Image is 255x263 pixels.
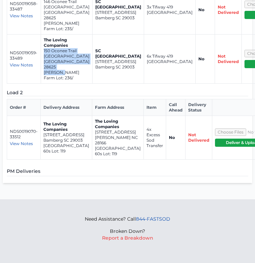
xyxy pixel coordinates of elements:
[10,141,33,146] span: View Notes
[10,62,33,67] span: View Notes
[95,146,141,157] p: [GEOGRAPHIC_DATA] 60s Lot: 119
[218,4,239,15] span: Not Delivered
[95,10,141,15] p: [STREET_ADDRESS]
[95,135,141,146] p: [PERSON_NAME] NC 28166
[136,216,170,222] a: 844-FASTSOD
[44,37,90,48] p: The Loving Companies
[43,143,89,154] p: [GEOGRAPHIC_DATA] 60s Lot: 119
[95,129,141,135] p: [STREET_ADDRESS]
[10,129,38,140] p: NDS0019070-33512
[144,116,166,159] td: 4x Excess Sod Transfer
[43,121,89,132] p: The Loving Companies
[41,99,92,116] th: Delivery Address
[7,89,248,96] h5: Load 2
[95,59,141,64] p: [STREET_ADDRESS]
[198,56,204,61] strong: No
[43,132,89,138] p: [STREET_ADDRESS]
[144,34,196,83] td: 6x Tifway 419 [GEOGRAPHIC_DATA]
[95,119,141,129] p: The Loving Companies
[102,235,153,241] button: Report a Breakdown
[44,54,90,70] p: [GEOGRAPHIC_DATA] [GEOGRAPHIC_DATA] 28625
[10,50,38,61] p: NDS0019059-33489
[7,99,41,116] th: Order #
[169,135,175,140] strong: No
[95,15,141,21] p: Bamberg SC 29003
[144,99,166,116] th: Item
[185,99,212,116] th: Delivery Status
[85,216,170,222] p: Need Assistance? Call
[10,13,33,18] span: View Notes
[10,1,38,12] p: NDS0019058-33487
[218,54,239,64] span: Not Delivered
[166,99,185,116] th: Call Ahead
[95,48,141,59] p: SC [GEOGRAPHIC_DATA]
[44,21,90,32] p: [PERSON_NAME] Farm Lot: 235/
[43,138,89,143] p: Bamberg SC 29003
[198,7,204,12] strong: No
[44,48,90,54] p: 150 Oconee Trail
[44,70,90,81] p: [PERSON_NAME] Farm Lot: 236/
[92,99,144,116] th: Farm Address
[7,168,248,176] h5: PM Deliveries
[188,132,209,143] span: Not Delivered
[85,228,170,235] p: Broken Down?
[44,4,90,21] p: [GEOGRAPHIC_DATA] [GEOGRAPHIC_DATA] 28625
[95,64,141,70] p: Bamberg SC 29003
